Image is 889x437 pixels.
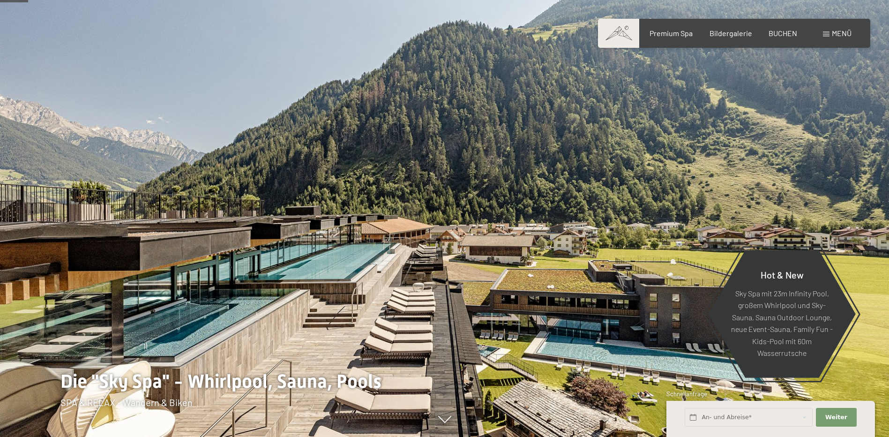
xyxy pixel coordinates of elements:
button: Weiter [816,408,856,427]
p: Sky Spa mit 23m Infinity Pool, großem Whirlpool und Sky-Sauna, Sauna Outdoor Lounge, neue Event-S... [731,287,833,359]
a: Bildergalerie [710,29,752,38]
span: Schnellanfrage [666,390,707,398]
span: Weiter [825,413,847,422]
span: Menü [832,29,852,38]
a: BUCHEN [769,29,797,38]
a: Premium Spa [650,29,693,38]
a: Hot & New Sky Spa mit 23m Infinity Pool, großem Whirlpool und Sky-Sauna, Sauna Outdoor Lounge, ne... [708,249,856,378]
span: Hot & New [761,269,804,280]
